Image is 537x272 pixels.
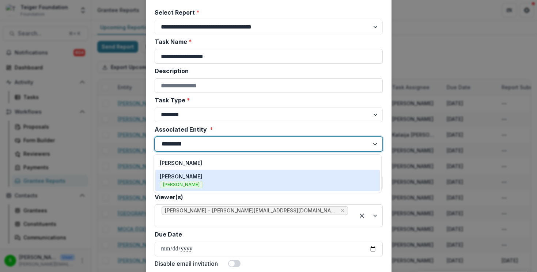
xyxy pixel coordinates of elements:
span: [PERSON_NAME] - [PERSON_NAME][EMAIL_ADDRESS][DOMAIN_NAME] [165,208,337,214]
label: Task Name [155,37,378,46]
p: [PERSON_NAME] [160,159,202,167]
label: Disable email invitation [155,259,218,268]
label: Associated Entity [155,125,378,134]
label: Due Date [155,230,182,239]
div: Clear selected options [356,210,368,222]
label: Select Report [155,8,378,17]
span: [PERSON_NAME] [160,181,203,188]
label: Description [155,67,378,75]
label: Task Type [155,96,378,105]
div: Remove Stephanie - skoch@teigerfoundation.org [339,207,346,214]
label: Viewer(s) [155,193,378,201]
p: [PERSON_NAME] [160,173,202,180]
